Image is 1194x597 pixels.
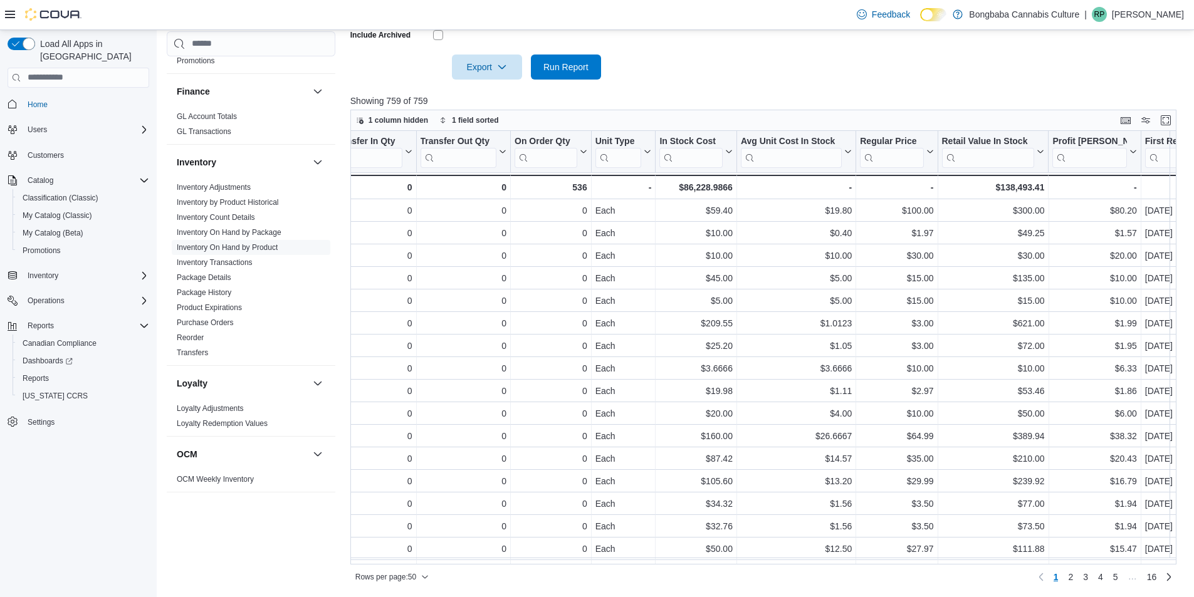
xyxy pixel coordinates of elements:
[659,428,732,444] div: $160.00
[351,113,433,128] button: 1 column hidden
[23,415,60,430] a: Settings
[872,8,910,21] span: Feedback
[28,417,55,427] span: Settings
[420,293,506,308] div: 0
[177,182,251,192] span: Inventory Adjustments
[1052,361,1136,376] div: $6.33
[1052,135,1126,147] div: Profit [PERSON_NAME] ($)
[35,38,149,63] span: Load All Apps in [GEOGRAPHIC_DATA]
[941,135,1034,147] div: Retail Value In Stock
[595,180,651,195] div: -
[177,243,278,252] a: Inventory On Hand by Product
[1083,571,1088,583] span: 3
[741,428,852,444] div: $26.6667
[177,348,208,358] span: Transfers
[515,316,587,331] div: 0
[1147,571,1157,583] span: 16
[969,7,1079,22] p: Bongbaba Cannabis Culture
[3,267,154,284] button: Inventory
[177,377,207,390] h3: Loyalty
[23,246,61,256] span: Promotions
[13,224,154,242] button: My Catalog (Beta)
[177,288,231,298] span: Package History
[177,318,234,328] span: Purchase Orders
[420,428,506,444] div: 0
[860,361,933,376] div: $10.00
[1052,135,1136,167] button: Profit [PERSON_NAME] ($)
[177,227,281,237] span: Inventory On Hand by Package
[741,135,842,167] div: Avg Unit Cost In Stock
[941,248,1044,263] div: $30.00
[8,90,149,464] nav: Complex example
[13,387,154,405] button: [US_STATE] CCRS
[23,97,53,112] a: Home
[177,418,268,428] span: Loyalty Redemption Values
[1052,271,1136,286] div: $10.00
[333,180,412,195] div: 0
[177,56,215,65] a: Promotions
[28,321,54,331] span: Reports
[3,146,154,164] button: Customers
[515,361,587,376] div: 0
[941,180,1044,195] div: $138,493.41
[177,475,254,484] a: OCM Weekly Inventory
[350,95,1185,107] p: Showing 759 of 759
[860,293,933,308] div: $15.00
[177,212,255,222] span: Inventory Count Details
[3,95,154,113] button: Home
[941,135,1044,167] button: Retail Value In Stock
[420,226,506,241] div: 0
[515,135,577,167] div: On Order Qty
[3,292,154,309] button: Operations
[25,8,81,21] img: Cova
[167,401,335,436] div: Loyalty
[659,316,732,331] div: $209.55
[741,293,852,308] div: $5.00
[1093,567,1108,587] a: Page 4 of 16
[333,135,402,147] div: Transfer In Qty
[420,248,506,263] div: 0
[177,404,244,413] a: Loyalty Adjustments
[515,293,587,308] div: 0
[515,406,587,421] div: 0
[177,156,216,169] h3: Inventory
[310,84,325,99] button: Finance
[595,293,652,308] div: Each
[177,258,253,267] a: Inventory Transactions
[333,406,412,421] div: 0
[13,189,154,207] button: Classification (Classic)
[659,135,732,167] button: In Stock Cost
[13,242,154,259] button: Promotions
[741,383,852,398] div: $1.11
[659,226,732,241] div: $10.00
[18,226,149,241] span: My Catalog (Beta)
[420,135,496,167] div: Transfer Out Qty
[860,271,933,286] div: $15.00
[23,293,149,308] span: Operations
[1078,567,1093,587] a: Page 3 of 16
[13,207,154,224] button: My Catalog (Classic)
[659,271,732,286] div: $45.00
[23,391,88,401] span: [US_STATE] CCRS
[595,428,652,444] div: Each
[941,271,1044,286] div: $135.00
[741,361,852,376] div: $3.6666
[941,406,1044,421] div: $50.00
[177,273,231,282] a: Package Details
[18,388,149,403] span: Washington CCRS
[310,447,325,462] button: OCM
[420,271,506,286] div: 0
[595,338,652,353] div: Each
[1098,571,1103,583] span: 4
[543,61,589,73] span: Run Report
[333,361,412,376] div: 0
[177,448,308,460] button: OCM
[1084,7,1087,22] p: |
[420,180,506,195] div: 0
[659,203,732,218] div: $59.40
[860,316,933,331] div: $3.00
[1052,135,1126,167] div: Profit Margin ($)
[860,203,933,218] div: $100.00
[350,30,411,40] label: Include Archived
[595,248,652,263] div: Each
